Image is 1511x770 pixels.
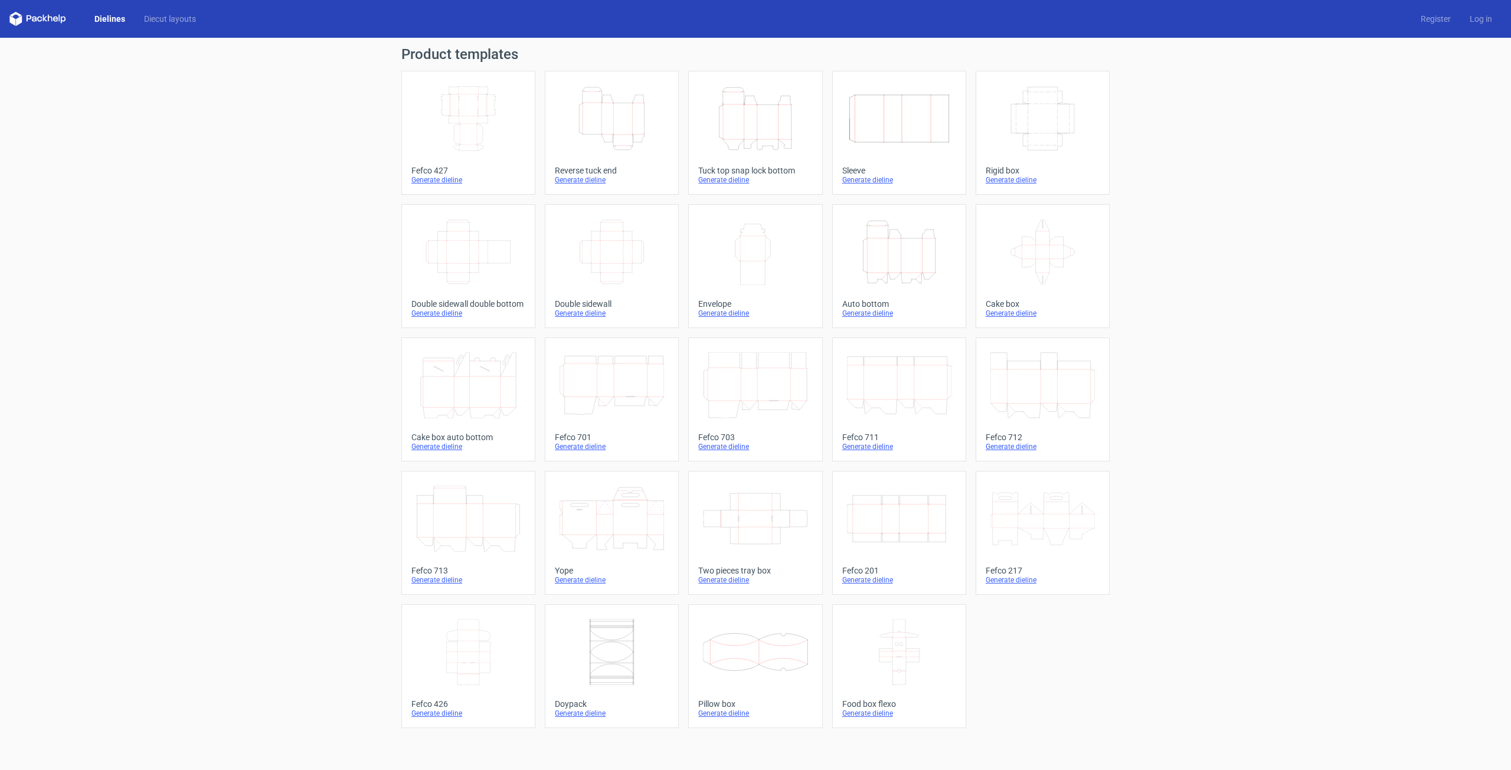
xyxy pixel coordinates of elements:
[688,604,822,728] a: Pillow boxGenerate dieline
[555,699,669,709] div: Doypack
[698,432,812,442] div: Fefco 703
[832,338,966,461] a: Fefco 711Generate dieline
[545,471,679,595] a: YopeGenerate dieline
[1411,13,1460,25] a: Register
[842,175,956,185] div: Generate dieline
[411,299,525,309] div: Double sidewall double bottom
[555,709,669,718] div: Generate dieline
[986,432,1100,442] div: Fefco 712
[842,566,956,575] div: Fefco 201
[688,338,822,461] a: Fefco 703Generate dieline
[401,471,535,595] a: Fefco 713Generate dieline
[401,71,535,195] a: Fefco 427Generate dieline
[555,309,669,318] div: Generate dieline
[976,71,1110,195] a: Rigid boxGenerate dieline
[411,699,525,709] div: Fefco 426
[832,204,966,328] a: Auto bottomGenerate dieline
[698,575,812,585] div: Generate dieline
[986,309,1100,318] div: Generate dieline
[842,575,956,585] div: Generate dieline
[555,166,669,175] div: Reverse tuck end
[688,71,822,195] a: Tuck top snap lock bottomGenerate dieline
[688,204,822,328] a: EnvelopeGenerate dieline
[545,604,679,728] a: DoypackGenerate dieline
[986,442,1100,451] div: Generate dieline
[411,709,525,718] div: Generate dieline
[698,299,812,309] div: Envelope
[698,175,812,185] div: Generate dieline
[411,175,525,185] div: Generate dieline
[976,338,1110,461] a: Fefco 712Generate dieline
[832,604,966,728] a: Food box flexoGenerate dieline
[842,699,956,709] div: Food box flexo
[545,71,679,195] a: Reverse tuck endGenerate dieline
[555,575,669,585] div: Generate dieline
[842,442,956,451] div: Generate dieline
[986,166,1100,175] div: Rigid box
[411,432,525,442] div: Cake box auto bottom
[401,204,535,328] a: Double sidewall double bottomGenerate dieline
[832,71,966,195] a: SleeveGenerate dieline
[555,432,669,442] div: Fefco 701
[135,13,205,25] a: Diecut layouts
[976,204,1110,328] a: Cake boxGenerate dieline
[986,566,1100,575] div: Fefco 217
[698,699,812,709] div: Pillow box
[85,13,135,25] a: Dielines
[986,575,1100,585] div: Generate dieline
[401,338,535,461] a: Cake box auto bottomGenerate dieline
[401,47,1110,61] h1: Product templates
[411,442,525,451] div: Generate dieline
[688,471,822,595] a: Two pieces tray boxGenerate dieline
[842,299,956,309] div: Auto bottom
[842,309,956,318] div: Generate dieline
[401,604,535,728] a: Fefco 426Generate dieline
[545,338,679,461] a: Fefco 701Generate dieline
[842,166,956,175] div: Sleeve
[698,309,812,318] div: Generate dieline
[411,309,525,318] div: Generate dieline
[976,471,1110,595] a: Fefco 217Generate dieline
[986,299,1100,309] div: Cake box
[555,566,669,575] div: Yope
[555,175,669,185] div: Generate dieline
[1460,13,1502,25] a: Log in
[411,166,525,175] div: Fefco 427
[698,709,812,718] div: Generate dieline
[555,442,669,451] div: Generate dieline
[698,166,812,175] div: Tuck top snap lock bottom
[842,432,956,442] div: Fefco 711
[986,175,1100,185] div: Generate dieline
[411,575,525,585] div: Generate dieline
[698,566,812,575] div: Two pieces tray box
[555,299,669,309] div: Double sidewall
[842,709,956,718] div: Generate dieline
[698,442,812,451] div: Generate dieline
[411,566,525,575] div: Fefco 713
[545,204,679,328] a: Double sidewallGenerate dieline
[832,471,966,595] a: Fefco 201Generate dieline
